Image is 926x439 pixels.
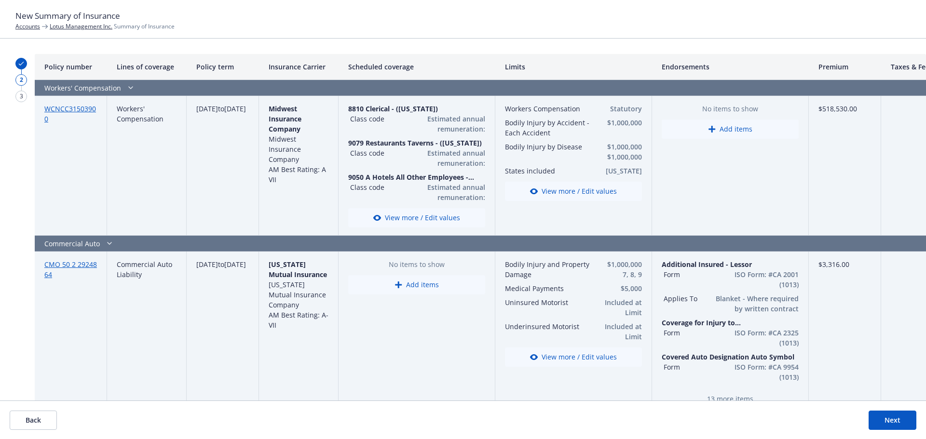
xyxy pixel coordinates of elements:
span: Midwest Insurance Company [269,134,301,164]
button: ISO Form: #CA 9954 (1013) [716,362,799,382]
span: Underinsured Motorist [505,321,590,332]
button: Resize column [179,54,187,80]
div: Workers' Compensation [35,80,652,96]
div: $3,316.00 [809,252,881,437]
span: AM Best Rating: A- VII [269,310,328,330]
span: [DATE] [196,104,218,113]
button: Bodily Injury and Property Damage [505,259,590,279]
span: Bodily Injury by Accident - Each Accident [505,118,602,138]
div: Premium [809,54,881,80]
button: Resize column [873,54,881,80]
a: CMO 50 2 2924864 [44,260,97,279]
span: [US_STATE] Mutual Insurance Company [269,280,326,309]
button: Resize column [99,54,107,80]
button: View more / Edit values [505,347,642,367]
button: Add items [348,275,485,294]
a: Accounts [15,22,40,30]
span: Covered Auto Designation Auto Symbol [662,352,799,362]
button: Estimated annual remuneration: $370,206.00 Base rate: 0.22 [402,114,485,134]
button: Resize column [331,54,339,80]
div: Policy number [35,54,107,80]
button: 9079 Restaurants Taverns - ([US_STATE]) [348,138,485,148]
button: Medical Payments [505,283,590,293]
h1: New Summary of Insurance [15,10,911,22]
button: Blanket - Where required by written contract [716,293,799,314]
button: View more / Edit values [348,208,485,227]
div: 3 [15,91,27,102]
span: [US_STATE] Mutual Insurance [269,260,327,279]
span: [DATE] [224,104,246,113]
div: Endorsements [652,54,809,80]
div: Insurance Carrier [259,54,339,80]
div: to [187,96,259,236]
button: Form [664,328,712,338]
div: Commercial Auto [35,236,652,252]
a: Lotus Management Inc. [50,22,112,30]
div: Scheduled coverage [339,54,495,80]
button: View more / Edit values [505,182,642,201]
button: $1,000,000 7, 8, 9 [594,259,642,279]
button: Additional Insured - Lessor [662,259,799,269]
button: Next [869,411,916,430]
span: Summary of Insurance [50,22,175,30]
button: 9050 A Hotels All Other Employees - ([US_STATE]) [348,172,485,182]
button: Form [664,269,712,279]
span: Estimated annual remuneration: $542,666.00 Base rate: 2.67 [402,148,485,168]
button: ISO Form: #CA 2325 (1013) [716,328,799,348]
button: Class code [350,182,398,192]
div: $518,530.00 [809,96,881,236]
div: Commercial Auto Liability [107,252,187,437]
button: 8810 Clerical - ([US_STATE]) [348,104,485,114]
div: Limits [495,54,652,80]
button: Class code [350,114,398,124]
button: Add items [662,120,799,139]
a: WCNCC31503900 [44,104,96,123]
button: $1,000,000 [606,118,642,128]
span: Workers Compensation [505,104,602,114]
button: Estimated annual remuneration: $9,578,660.00 Base rate: 6.05 [402,182,485,202]
button: $5,000 [594,283,642,293]
span: $1,000,000 $1,000,000 [606,142,642,162]
button: Bodily Injury by Disease [505,142,602,152]
button: Class code [350,148,398,158]
span: Uninsured Motorist [505,297,590,307]
button: Resize column [251,54,259,80]
button: ISO Form: #CA 2001 (1013) [716,269,799,290]
button: States included [505,166,602,176]
button: Back [10,411,57,430]
button: Coverage for Injury to [DEMOGRAPHIC_DATA] Workers [662,318,799,328]
span: Midwest Insurance Company [269,104,301,133]
button: Statutory [606,104,642,114]
button: Form [664,362,712,372]
button: Resize column [488,54,495,80]
button: Included at Limit [594,297,642,318]
div: to [187,252,259,437]
span: No items to show [662,104,799,114]
button: [US_STATE] [606,166,642,176]
span: AM Best Rating: A VII [269,165,326,184]
span: 13 more items [662,394,799,404]
div: Policy term [187,54,259,80]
